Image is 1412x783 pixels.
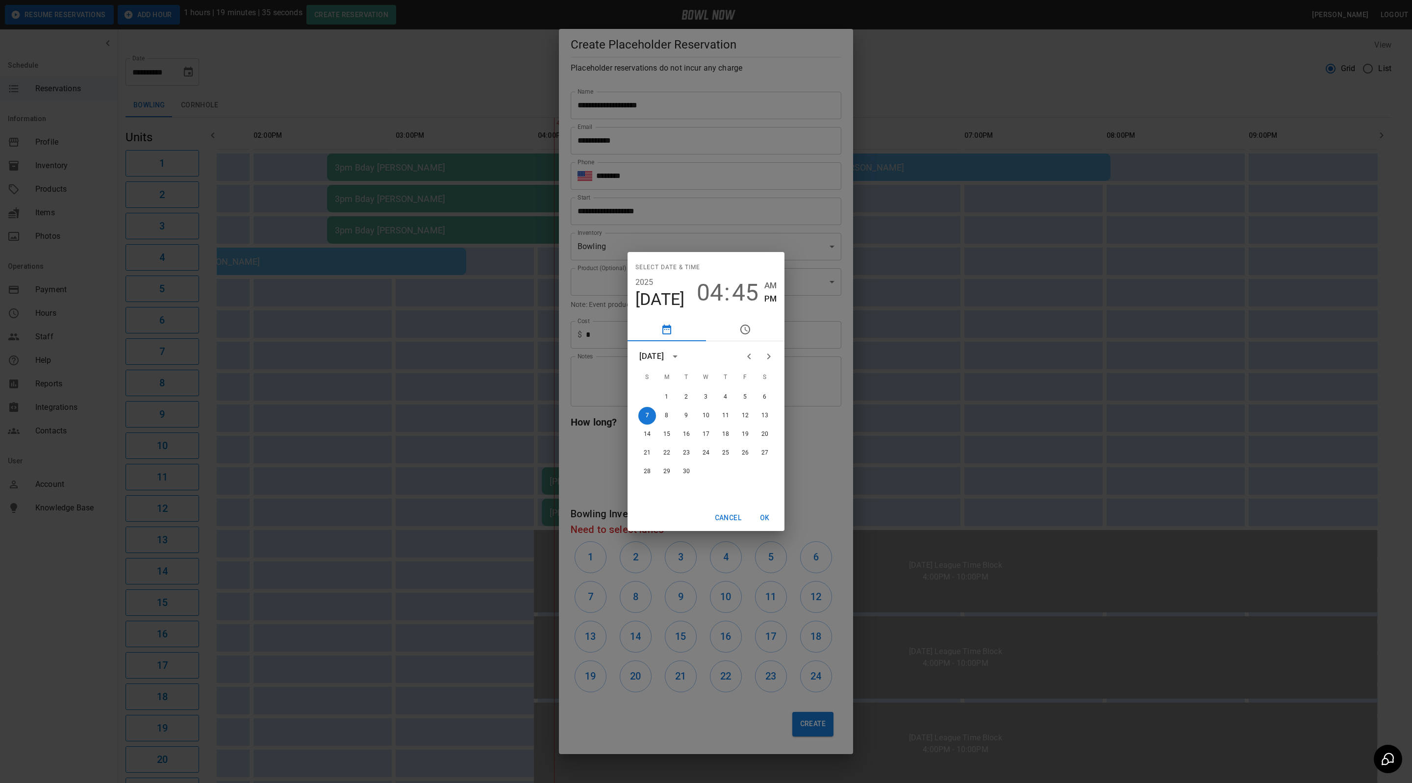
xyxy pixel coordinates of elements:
button: pick date [628,318,706,341]
span: Sunday [638,368,656,387]
button: 14 [638,426,656,443]
button: 22 [658,444,676,462]
button: 26 [736,444,754,462]
button: 12 [736,407,754,425]
button: 23 [678,444,695,462]
button: OK [749,509,781,527]
button: 21 [638,444,656,462]
button: 8 [658,407,676,425]
button: 19 [736,426,754,443]
button: 15 [658,426,676,443]
span: Friday [736,368,754,387]
button: pick time [706,318,784,341]
button: 24 [697,444,715,462]
button: 10 [697,407,715,425]
span: Select date & time [635,260,700,276]
button: AM [764,279,777,292]
button: 27 [756,444,774,462]
button: 16 [678,426,695,443]
button: 20 [756,426,774,443]
span: Wednesday [697,368,715,387]
button: 28 [638,463,656,480]
span: Saturday [756,368,774,387]
button: 11 [717,407,734,425]
button: 9 [678,407,695,425]
div: [DATE] [639,351,664,362]
button: 3 [697,388,715,406]
button: 17 [697,426,715,443]
button: 04 [697,279,723,306]
button: calendar view is open, switch to year view [667,348,683,365]
button: PM [764,292,777,305]
button: 18 [717,426,734,443]
span: Thursday [717,368,734,387]
button: 13 [756,407,774,425]
button: 1 [658,388,676,406]
button: Next month [759,347,779,366]
button: 5 [736,388,754,406]
button: 7 [638,407,656,425]
button: 2025 [635,276,654,289]
button: Cancel [711,509,745,527]
span: Tuesday [678,368,695,387]
button: 2 [678,388,695,406]
button: [DATE] [635,289,685,310]
button: 29 [658,463,676,480]
span: Monday [658,368,676,387]
button: Previous month [739,347,759,366]
span: : [724,279,730,306]
button: 45 [732,279,758,306]
button: 30 [678,463,695,480]
button: 25 [717,444,734,462]
button: 6 [756,388,774,406]
button: 4 [717,388,734,406]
